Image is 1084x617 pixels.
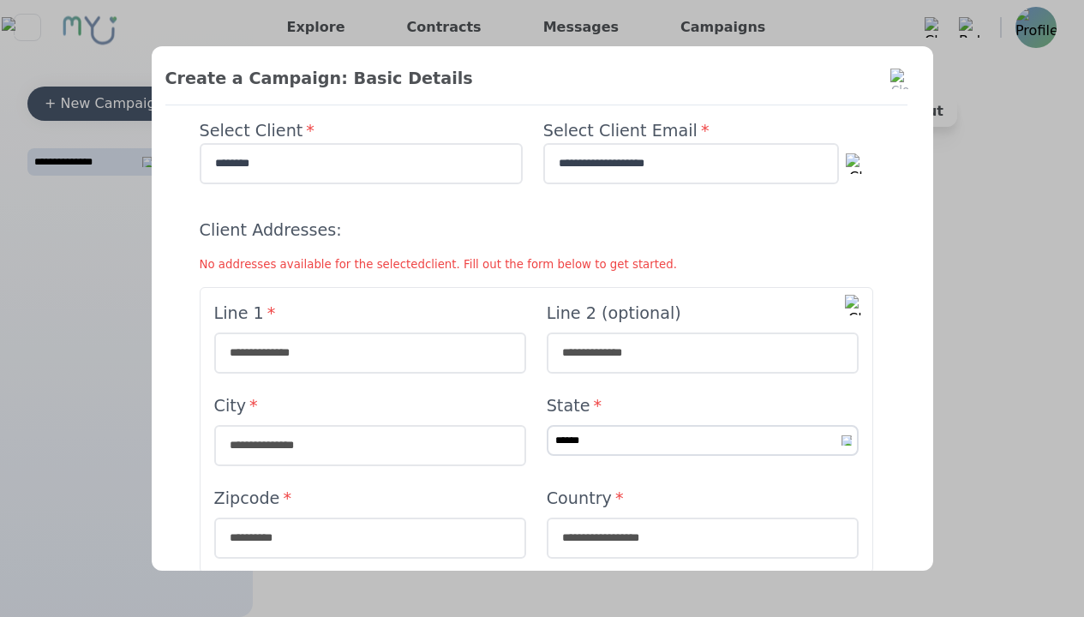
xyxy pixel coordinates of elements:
h4: Line 2 (optional) [547,302,859,326]
h4: State [547,394,859,418]
img: Close [846,153,866,174]
h2: Create a Campaign: Basic Details [165,67,907,91]
h4: City [214,394,526,418]
p: No addresses available for the selected client . Fill out the form below to get started. [200,256,873,273]
h4: Client Addresses: [200,219,873,243]
h4: Select Client [200,119,523,143]
h4: Zipcode [214,487,526,511]
img: Close [890,69,911,89]
img: Close new address [845,295,865,315]
h4: Select Client Email [543,119,866,143]
h4: Country [547,487,859,511]
h4: Line 1 [214,302,526,326]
